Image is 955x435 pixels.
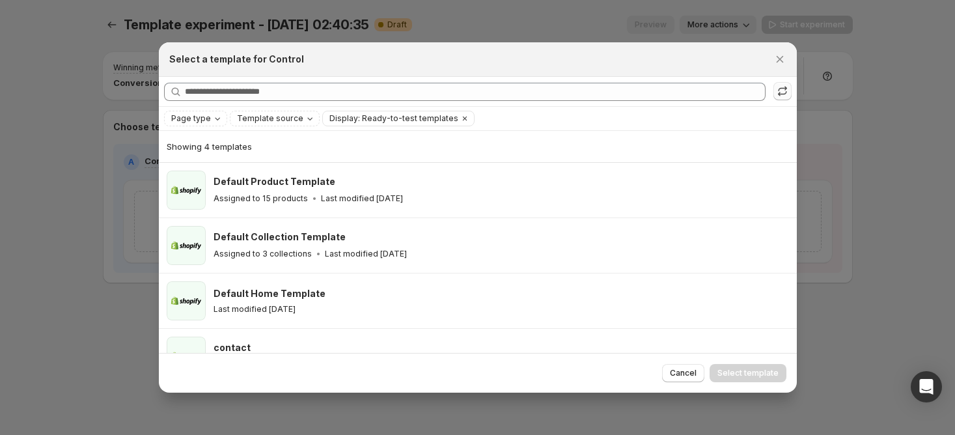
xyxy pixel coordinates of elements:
p: Last modified [DATE] [214,304,296,315]
p: Last modified [DATE] [325,249,407,259]
span: Template source [237,113,303,124]
p: Last modified [DATE] [321,193,403,204]
button: Close [771,50,789,68]
span: Display: Ready-to-test templates [329,113,458,124]
button: Page type [165,111,227,126]
img: Default Home Template [167,281,206,320]
button: Cancel [662,364,704,382]
button: Clear [458,111,471,126]
h3: Default Product Template [214,175,335,188]
span: Showing 4 templates [167,141,252,152]
p: Assigned to 15 products [214,193,308,204]
span: Cancel [670,368,697,378]
img: Default Collection Template [167,226,206,265]
div: Open Intercom Messenger [911,371,942,402]
h3: Default Home Template [214,287,325,300]
h3: Default Collection Template [214,231,346,244]
img: contact [167,337,206,376]
p: Assigned to 3 collections [214,249,312,259]
h2: Select a template for Control [169,53,304,66]
button: Template source [230,111,319,126]
img: Default Product Template [167,171,206,210]
button: Display: Ready-to-test templates [323,111,458,126]
h3: contact [214,341,251,354]
span: Page type [171,113,211,124]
